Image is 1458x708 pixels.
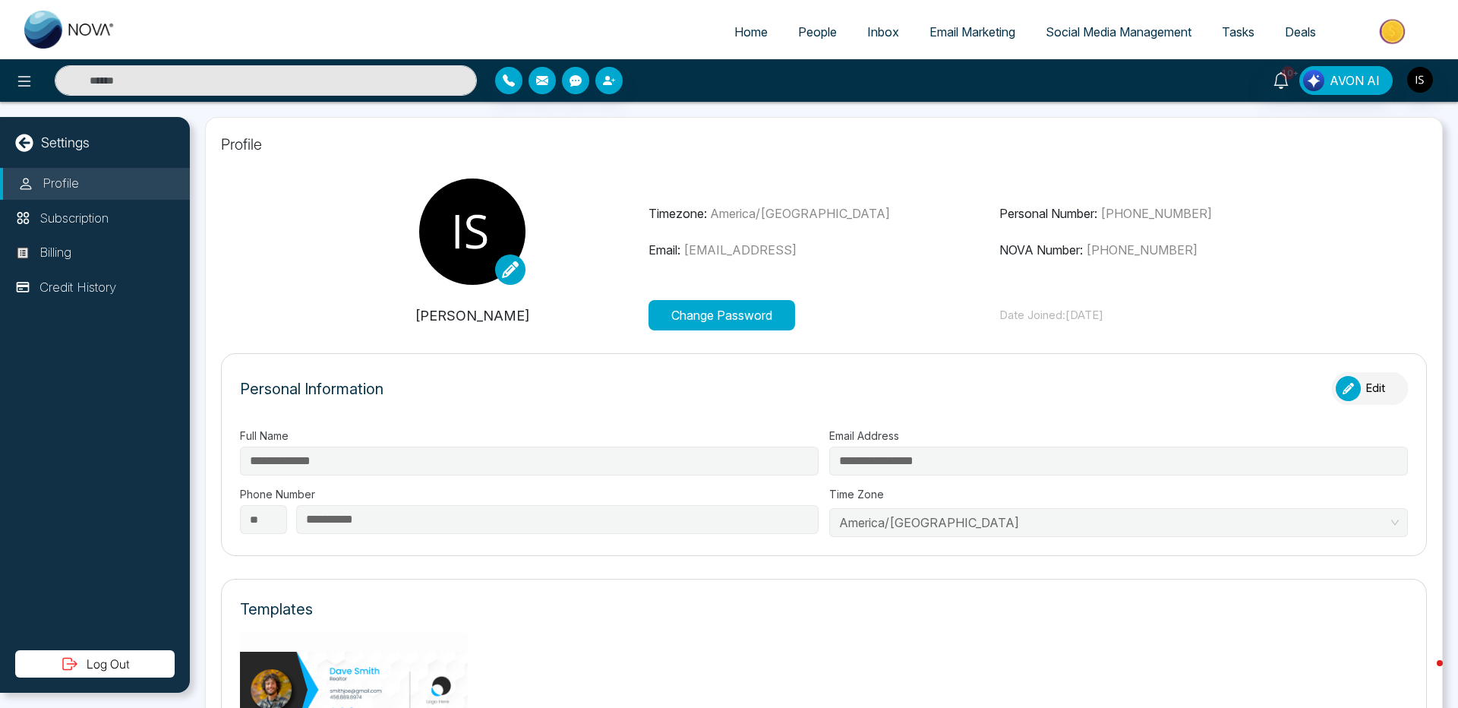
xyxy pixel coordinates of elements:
span: America/[GEOGRAPHIC_DATA] [710,206,890,221]
span: [PHONE_NUMBER] [1100,206,1212,221]
span: America/Toronto [839,511,1398,534]
p: Profile [221,133,1427,156]
a: Social Media Management [1030,17,1207,46]
img: User Avatar [1407,67,1433,93]
p: [PERSON_NAME] [297,305,649,326]
p: Email: [649,241,1000,259]
iframe: Intercom live chat [1406,656,1443,693]
p: Personal Information [240,378,383,400]
p: Billing [39,243,71,263]
span: People [798,24,837,40]
span: Social Media Management [1046,24,1191,40]
label: Phone Number [240,486,819,502]
button: AVON AI [1299,66,1393,95]
label: Time Zone [829,486,1408,502]
span: Home [734,24,768,40]
button: Change Password [649,300,795,330]
span: [EMAIL_ADDRESS] [683,242,797,258]
p: Timezone: [649,204,1000,223]
p: Date Joined: [DATE] [999,307,1351,324]
button: Edit [1332,372,1408,405]
label: Full Name [240,428,819,444]
img: Market-place.gif [1339,14,1449,49]
p: NOVA Number: [999,241,1351,259]
button: Log Out [15,650,175,678]
img: Lead Flow [1303,70,1324,91]
span: Tasks [1222,24,1254,40]
p: Personal Number: [999,204,1351,223]
a: Email Marketing [914,17,1030,46]
label: Email Address [829,428,1408,444]
p: Credit History [39,278,116,298]
p: Settings [41,132,90,153]
a: People [783,17,852,46]
span: Inbox [867,24,899,40]
span: [PHONE_NUMBER] [1086,242,1198,258]
p: Subscription [39,209,109,229]
a: Tasks [1207,17,1270,46]
p: Profile [43,174,79,194]
span: AVON AI [1330,71,1380,90]
a: 10+ [1263,66,1299,93]
a: Deals [1270,17,1331,46]
a: Home [719,17,783,46]
p: Templates [240,598,313,621]
span: Deals [1285,24,1316,40]
span: 10+ [1281,66,1295,80]
img: Nova CRM Logo [24,11,115,49]
span: Email Marketing [929,24,1015,40]
a: Inbox [852,17,914,46]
